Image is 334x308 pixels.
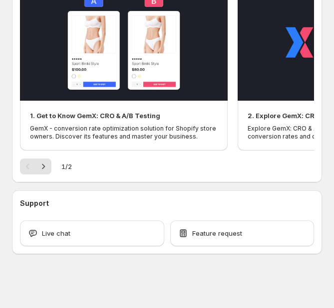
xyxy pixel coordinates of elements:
p: GemX - conversion rate optimization solution for Shopify store owners. Discover its features and ... [30,125,218,141]
h2: 1. Get to Know GemX: CRO & A/B Testing [30,111,160,121]
button: Next [35,158,51,174]
h3: Support [20,198,49,208]
span: Live chat [42,228,70,238]
nav: Pagination [20,158,51,174]
span: 1 / 2 [61,161,72,171]
span: Feature request [192,228,242,238]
